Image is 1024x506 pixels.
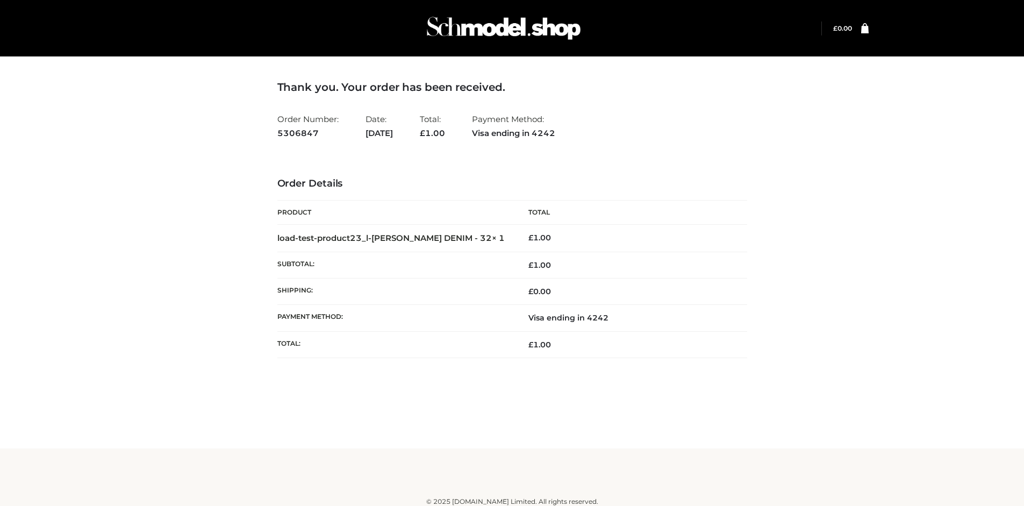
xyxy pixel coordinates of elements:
[528,287,551,296] bdi: 0.00
[833,24,852,32] bdi: 0.00
[277,126,339,140] strong: 5306847
[277,81,747,94] h3: Thank you. Your order has been received.
[277,279,512,305] th: Shipping:
[528,260,551,270] span: 1.00
[512,201,747,225] th: Total
[528,260,533,270] span: £
[277,252,512,278] th: Subtotal:
[277,201,512,225] th: Product
[833,24,852,32] a: £0.00
[528,233,551,243] bdi: 1.00
[420,110,445,142] li: Total:
[528,340,533,350] span: £
[472,110,555,142] li: Payment Method:
[277,233,505,243] strong: load-test-product23_l-[PERSON_NAME] DENIM - 32
[528,340,551,350] span: 1.00
[277,305,512,331] th: Payment method:
[366,126,393,140] strong: [DATE]
[492,233,505,243] strong: × 1
[423,7,584,49] img: Schmodel Admin 964
[277,178,747,190] h3: Order Details
[833,24,837,32] span: £
[512,305,747,331] td: Visa ending in 4242
[472,126,555,140] strong: Visa ending in 4242
[528,287,533,296] span: £
[366,110,393,142] li: Date:
[420,128,425,138] span: £
[420,128,445,138] span: 1.00
[277,110,339,142] li: Order Number:
[528,233,533,243] span: £
[277,331,512,358] th: Total:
